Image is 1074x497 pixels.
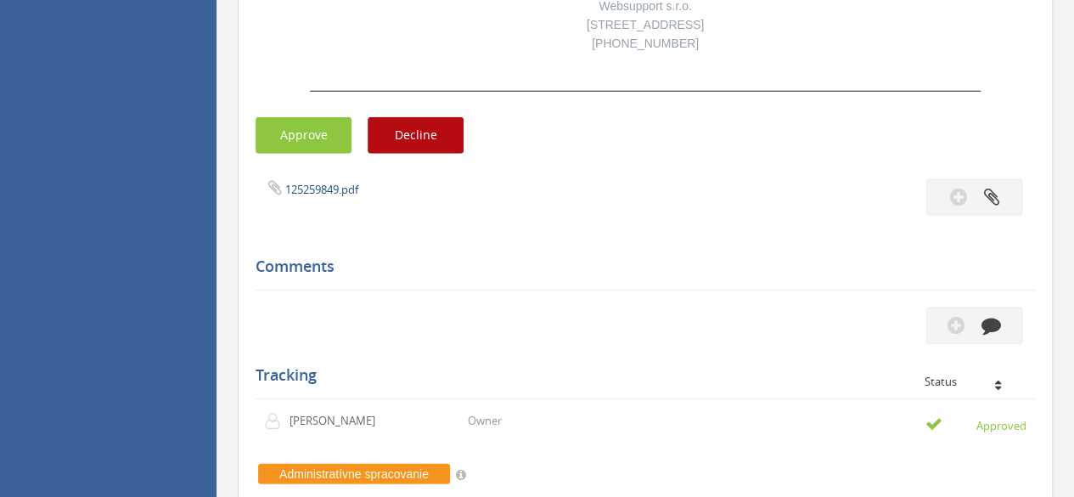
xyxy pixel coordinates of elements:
h5: Comments [256,258,1022,275]
div: Status [925,376,1022,387]
span: Administratívne spracovanie [258,464,450,484]
button: Approve [256,117,351,154]
a: 125259849.pdf [285,182,358,197]
p: [PERSON_NAME] [290,413,387,429]
small: Approved [925,415,1026,434]
img: user-icon.png [264,413,290,430]
p: Owner [468,413,502,429]
h5: Tracking [256,367,1022,384]
a: [PHONE_NUMBER] [592,37,699,50]
button: Decline [368,117,464,154]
